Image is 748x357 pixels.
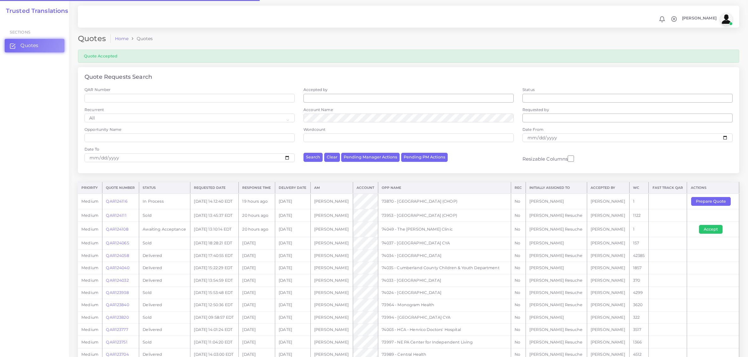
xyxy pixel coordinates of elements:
[587,286,629,299] td: [PERSON_NAME]
[81,302,98,307] span: medium
[78,182,102,194] th: Priority
[587,262,629,274] td: [PERSON_NAME]
[81,213,98,218] span: medium
[239,209,275,221] td: 20 hours ago
[239,286,275,299] td: [DATE]
[275,249,311,262] td: [DATE]
[106,315,128,320] a: QAR123820
[310,194,353,209] td: [PERSON_NAME]
[526,249,587,262] td: [PERSON_NAME] Resuche
[310,336,353,348] td: [PERSON_NAME]
[81,278,98,283] span: medium
[511,221,526,237] td: No
[190,262,239,274] td: [DATE] 15:22:29 EDT
[324,153,340,162] button: Clear
[526,194,587,209] td: [PERSON_NAME]
[106,327,128,332] a: QAR123777
[2,8,68,15] a: Trusted Translations
[85,87,111,92] label: QAR Number
[81,290,98,295] span: medium
[687,182,739,194] th: Actions
[106,265,129,270] a: QAR124040
[81,199,98,204] span: medium
[526,182,587,194] th: Initially Assigned to
[303,153,323,162] button: Search
[310,286,353,299] td: [PERSON_NAME]
[511,262,526,274] td: No
[106,213,126,218] a: QAR124111
[239,237,275,249] td: [DATE]
[310,274,353,286] td: [PERSON_NAME]
[303,107,333,112] label: Account Name
[190,194,239,209] td: [DATE] 14:12:40 EDT
[378,194,511,209] td: 73870 - [GEOGRAPHIC_DATA] (CHOP)
[310,262,353,274] td: [PERSON_NAME]
[310,249,353,262] td: [PERSON_NAME]
[275,182,311,194] th: Delivery Date
[522,107,549,112] label: Requested by
[5,39,64,52] a: Quotes
[239,311,275,323] td: [DATE]
[341,153,400,162] button: Pending Manager Actions
[568,155,574,163] input: Resizable Columns
[239,194,275,209] td: 19 hours ago
[106,278,128,283] a: QAR124032
[139,182,190,194] th: Status
[587,194,629,209] td: [PERSON_NAME]
[81,352,98,357] span: medium
[511,209,526,221] td: No
[275,221,311,237] td: [DATE]
[139,194,190,209] td: In Process
[511,194,526,209] td: No
[190,221,239,237] td: [DATE] 13:10:14 EDT
[275,209,311,221] td: [DATE]
[511,311,526,323] td: No
[239,324,275,336] td: [DATE]
[522,87,535,92] label: Status
[526,286,587,299] td: [PERSON_NAME] Resuche
[190,286,239,299] td: [DATE] 15:53:48 EDT
[139,286,190,299] td: Sold
[629,194,649,209] td: 1
[310,209,353,221] td: [PERSON_NAME]
[275,336,311,348] td: [DATE]
[139,336,190,348] td: Sold
[378,274,511,286] td: 74033 - [GEOGRAPHIC_DATA]
[275,324,311,336] td: [DATE]
[85,74,152,81] h4: Quote Requests Search
[139,274,190,286] td: Delivered
[682,16,717,20] span: [PERSON_NAME]
[106,199,127,204] a: QAR124116
[310,299,353,311] td: [PERSON_NAME]
[81,241,98,245] span: medium
[526,324,587,336] td: [PERSON_NAME] Resuche
[511,249,526,262] td: No
[522,155,574,163] label: Resizable Columns
[275,237,311,249] td: [DATE]
[720,13,733,25] img: avatar
[106,352,128,357] a: QAR123704
[85,127,121,132] label: Opportunity Name
[115,35,129,42] a: Home
[190,274,239,286] td: [DATE] 13:54:59 EDT
[401,153,448,162] button: Pending PM Actions
[629,299,649,311] td: 3620
[526,262,587,274] td: [PERSON_NAME]
[629,249,649,262] td: 42385
[81,265,98,270] span: medium
[275,311,311,323] td: [DATE]
[378,299,511,311] td: 73964 - Monogram Health
[81,327,98,332] span: medium
[190,336,239,348] td: [DATE] 11:04:20 EDT
[139,249,190,262] td: Delivered
[629,324,649,336] td: 3517
[310,324,353,336] td: [PERSON_NAME]
[587,221,629,237] td: [PERSON_NAME]
[511,324,526,336] td: No
[587,209,629,221] td: [PERSON_NAME]
[81,315,98,320] span: medium
[78,50,739,62] div: Quote Accepted
[629,286,649,299] td: 4299
[629,182,649,194] th: WC
[378,336,511,348] td: 73997 - NE PA Center for Independent Living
